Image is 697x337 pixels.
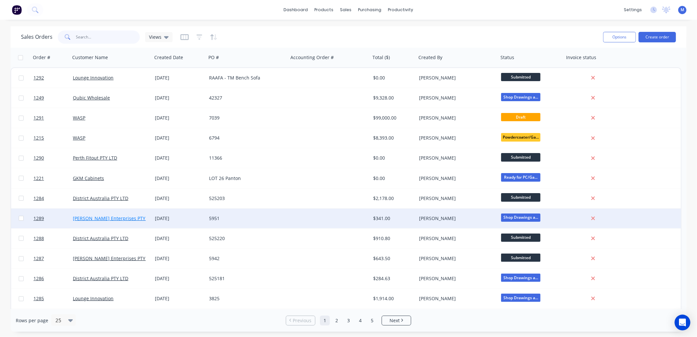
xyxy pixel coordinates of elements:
div: Accounting Order # [290,54,334,61]
div: $2,178.00 [373,195,412,202]
span: Powdercoater/Ga... [501,133,540,141]
a: 1285 [33,289,73,308]
div: [DATE] [155,95,204,101]
span: Submitted [501,254,540,262]
a: District Australia PTY LTD [73,195,128,201]
span: 1289 [33,215,44,222]
span: M [681,7,684,13]
span: 1215 [33,135,44,141]
a: Next page [382,317,411,324]
div: Invoice status [566,54,596,61]
div: 525203 [209,195,282,202]
span: 1284 [33,195,44,202]
div: 525220 [209,235,282,242]
span: Submitted [501,193,540,201]
div: [PERSON_NAME] [419,235,492,242]
div: [DATE] [155,155,204,161]
div: LOT 26 Panton [209,175,282,182]
a: Page 4 [355,316,365,326]
ul: Pagination [283,316,414,326]
a: Page 1 is your current page [320,316,330,326]
a: 1284 [33,189,73,208]
div: $1,914.00 [373,295,412,302]
a: 1288 [33,229,73,248]
a: Perth Fitout PTY LTD [73,155,117,161]
div: $0.00 [373,155,412,161]
a: GKM Cabinets [73,175,104,181]
div: settings [621,5,645,15]
div: [PERSON_NAME] [419,75,492,81]
a: Page 5 [367,316,377,326]
div: [DATE] [155,175,204,182]
div: [PERSON_NAME] [419,175,492,182]
a: Page 2 [332,316,342,326]
div: Open Intercom Messenger [675,315,690,330]
div: 7039 [209,115,282,121]
div: Status [500,54,514,61]
h1: Sales Orders [21,34,53,40]
span: Submitted [501,153,540,161]
div: $910.80 [373,235,412,242]
div: 11366 [209,155,282,161]
div: Created Date [154,54,183,61]
div: Order # [33,54,50,61]
a: District Australia PTY LTD [73,275,128,281]
div: [DATE] [155,275,204,282]
div: [DATE] [155,295,204,302]
a: [PERSON_NAME] Enterprises PTY LTD [73,255,155,261]
span: Draft [501,113,540,121]
span: 1287 [33,255,44,262]
div: [PERSON_NAME] [419,215,492,222]
div: $0.00 [373,75,412,81]
div: 3825 [209,295,282,302]
div: [PERSON_NAME] [419,295,492,302]
a: WASP [73,135,85,141]
a: Page 3 [344,316,353,326]
span: 1285 [33,295,44,302]
span: 1288 [33,235,44,242]
div: [DATE] [155,75,204,81]
div: $643.50 [373,255,412,262]
span: 1291 [33,115,44,121]
a: dashboard [281,5,311,15]
div: 5942 [209,255,282,262]
span: 1290 [33,155,44,161]
a: Qubic Wholesale [73,95,110,101]
div: [PERSON_NAME] [419,255,492,262]
div: [DATE] [155,235,204,242]
div: RAAFA - TM Bench Sofa [209,75,282,81]
div: $99,000.00 [373,115,412,121]
div: [PERSON_NAME] [419,115,492,121]
div: [DATE] [155,215,204,222]
div: [DATE] [155,255,204,262]
span: Views [149,34,161,40]
a: Lounge Innovation [73,75,114,81]
a: 1287 [33,249,73,268]
a: 1290 [33,148,73,168]
div: [DATE] [155,195,204,202]
span: Ready for PC/Ga... [501,173,540,181]
button: Options [603,32,636,42]
span: Shop Drawings a... [501,93,540,101]
a: [PERSON_NAME] Enterprises PTY LTD [73,215,155,221]
div: $0.00 [373,175,412,182]
div: 6794 [209,135,282,141]
span: 1292 [33,75,44,81]
input: Search... [76,31,140,44]
span: 1249 [33,95,44,101]
a: 1286 [33,269,73,288]
div: $8,393.00 [373,135,412,141]
span: Previous [293,317,312,324]
div: purchasing [355,5,385,15]
div: Created By [418,54,442,61]
a: Previous page [286,317,315,324]
div: [PERSON_NAME] [419,275,492,282]
div: $284.63 [373,275,412,282]
a: 1291 [33,108,73,128]
span: 1286 [33,275,44,282]
div: 42327 [209,95,282,101]
span: Rows per page [16,317,48,324]
span: Shop Drawings a... [501,294,540,302]
div: Total ($) [372,54,390,61]
div: productivity [385,5,417,15]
